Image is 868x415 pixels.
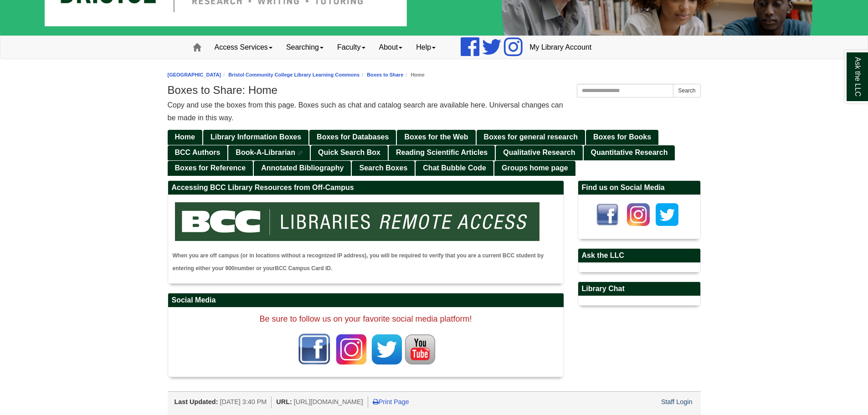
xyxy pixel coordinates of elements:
[168,101,563,122] span: Copy and use the boxes from this page. Boxes such as chat and catalog search are available here. ...
[203,130,308,145] a: Library Information Boxes
[404,133,468,141] span: Boxes for the Web
[318,149,380,156] span: Quick Search Box
[593,133,651,141] span: Boxes for Books
[661,398,693,405] a: Staff Login
[175,133,195,141] span: Home
[297,151,303,155] i: This link opens in a new window
[409,36,442,59] a: Help
[168,293,564,307] h2: Social Media
[372,36,410,59] a: About
[591,149,668,156] span: Quantitative Research
[294,398,363,405] span: [URL][DOMAIN_NAME]
[168,84,701,97] h1: Boxes to Share: Home
[254,161,351,176] a: Annotated Bibliography
[168,161,253,176] a: Boxes for Reference
[373,399,379,405] i: Print Page
[359,164,407,172] span: Search Boxes
[276,398,292,405] span: URL:
[275,265,332,272] span: BCC Campus Card ID.
[309,130,396,145] a: Boxes for Databases
[175,164,246,172] span: Boxes for Reference
[175,149,221,156] span: BCC Authors
[168,72,221,77] a: [GEOGRAPHIC_DATA]
[586,130,658,145] a: Boxes for Books
[403,71,425,79] li: Home
[578,181,700,195] h2: Find us on Social Media
[168,129,701,175] div: Guide Pages
[330,36,372,59] a: Faculty
[259,314,472,323] span: Be sure to follow us on your favorite social media platform!
[396,149,488,156] span: Reading Scientific Articles
[261,164,344,172] span: Annotated Bibliography
[502,164,568,172] span: Groups home page
[494,161,575,176] a: Groups home page
[423,164,486,172] span: Chat Bubble Code
[389,145,495,160] a: Reading Scientific Articles
[484,133,578,141] span: Boxes for general research
[416,161,493,176] a: Chat Bubble Code
[397,130,475,145] a: Boxes for the Web
[596,210,619,218] a: Facebook
[168,130,202,145] a: Home
[477,130,585,145] a: Boxes for general research
[228,72,360,77] a: Bristol Community College Library Learning Commons
[228,145,310,160] a: Book-A-Librarian
[317,133,389,141] span: Boxes for Databases
[578,249,700,263] h2: Ask the LLC
[235,265,275,272] span: number or your
[220,398,267,405] span: [DATE] 3:40 PM
[173,252,544,272] span: When you are off campus (or in locations without a recognized IP address), you will be required t...
[627,203,650,226] img: Find BCC Libraries on Instagram
[367,72,403,77] a: Boxes to Share
[168,71,701,79] nav: breadcrumb
[673,84,700,97] button: Search
[279,36,330,59] a: Searching
[311,145,388,160] a: Quick Search Box
[503,149,575,156] span: Qualitative Research
[211,133,301,141] span: Library Information Boxes
[627,210,650,218] a: Instagram
[236,149,295,156] span: Book-A-Librarian
[175,398,218,405] span: Last Updated:
[373,398,409,405] a: Print Page
[596,203,619,226] img: Find BCC Libraries on Facebook
[523,36,598,59] a: My Library Account
[578,282,700,296] h2: Library Chat
[496,145,582,160] a: Qualitative Research
[584,145,675,160] a: Quantitative Research
[208,36,279,59] a: Access Services
[352,161,415,176] a: Search Boxes
[168,181,564,195] h2: Accessing BCC Library Resources from Off-Campus
[168,145,228,160] a: BCC Authors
